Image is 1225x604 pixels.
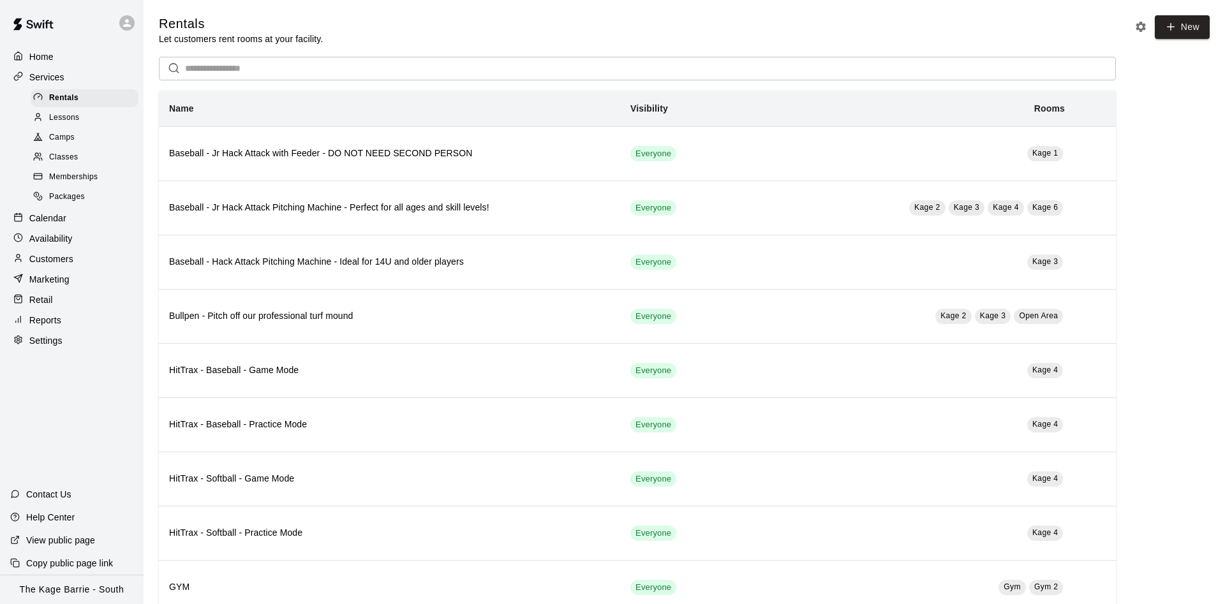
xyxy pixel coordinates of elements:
[169,418,610,432] h6: HitTrax - Baseball - Practice Mode
[49,131,75,144] span: Camps
[31,149,138,166] div: Classes
[169,580,610,594] h6: GYM
[630,526,676,541] div: This service is visible to all of your customers
[630,254,676,270] div: This service is visible to all of your customers
[10,270,133,289] a: Marketing
[29,253,73,265] p: Customers
[31,188,138,206] div: Packages
[954,203,979,212] span: Kage 3
[159,33,323,45] p: Let customers rent rooms at your facility.
[980,311,1006,320] span: Kage 3
[630,256,676,269] span: Everyone
[630,471,676,487] div: This service is visible to all of your customers
[169,103,194,114] b: Name
[29,50,54,63] p: Home
[630,473,676,485] span: Everyone
[31,108,144,128] a: Lessons
[1032,257,1058,266] span: Kage 3
[630,419,676,431] span: Everyone
[630,417,676,432] div: This service is visible to all of your customers
[1004,582,1021,591] span: Gym
[10,331,133,350] a: Settings
[630,311,676,323] span: Everyone
[49,112,80,124] span: Lessons
[10,290,133,309] a: Retail
[169,472,610,486] h6: HitTrax - Softball - Game Mode
[940,311,966,320] span: Kage 2
[1034,582,1058,591] span: Gym 2
[29,232,73,245] p: Availability
[630,202,676,214] span: Everyone
[29,314,61,327] p: Reports
[49,191,85,203] span: Packages
[29,273,70,286] p: Marketing
[31,168,144,188] a: Memberships
[1032,474,1058,483] span: Kage 4
[26,534,95,547] p: View public page
[29,71,64,84] p: Services
[169,255,610,269] h6: Baseball - Hack Attack Pitching Machine - Ideal for 14U and older players
[169,201,610,215] h6: Baseball - Jr Hack Attack Pitching Machine - Perfect for all ages and skill levels!
[49,92,78,105] span: Rentals
[31,88,144,108] a: Rentals
[630,365,676,377] span: Everyone
[10,47,133,66] a: Home
[10,249,133,269] a: Customers
[1034,103,1065,114] b: Rooms
[10,68,133,87] a: Services
[31,109,138,127] div: Lessons
[630,582,676,594] span: Everyone
[169,526,610,540] h6: HitTrax - Softball - Practice Mode
[630,527,676,540] span: Everyone
[29,293,53,306] p: Retail
[169,364,610,378] h6: HitTrax - Baseball - Game Mode
[159,15,323,33] h5: Rentals
[993,203,1018,212] span: Kage 4
[10,311,133,330] a: Reports
[49,171,98,184] span: Memberships
[31,188,144,207] a: Packages
[1032,365,1058,374] span: Kage 4
[10,209,133,228] a: Calendar
[630,103,668,114] b: Visibility
[49,151,78,164] span: Classes
[1032,149,1058,158] span: Kage 1
[26,557,113,570] p: Copy public page link
[29,212,66,225] p: Calendar
[1131,17,1150,36] button: Rental settings
[630,309,676,324] div: This service is visible to all of your customers
[169,309,610,323] h6: Bullpen - Pitch off our professional turf mound
[20,583,124,596] p: The Kage Barrie - South
[26,488,71,501] p: Contact Us
[1032,420,1058,429] span: Kage 4
[1032,203,1058,212] span: Kage 6
[31,168,138,186] div: Memberships
[29,334,63,347] p: Settings
[31,128,144,148] a: Camps
[1019,311,1058,320] span: Open Area
[630,580,676,595] div: This service is visible to all of your customers
[630,363,676,378] div: This service is visible to all of your customers
[914,203,940,212] span: Kage 2
[31,89,138,107] div: Rentals
[169,147,610,161] h6: Baseball - Jr Hack Attack with Feeder - DO NOT NEED SECOND PERSON
[630,200,676,216] div: This service is visible to all of your customers
[31,129,138,147] div: Camps
[1032,528,1058,537] span: Kage 4
[630,146,676,161] div: This service is visible to all of your customers
[630,148,676,160] span: Everyone
[10,229,133,248] a: Availability
[31,148,144,168] a: Classes
[26,511,75,524] p: Help Center
[1155,15,1210,39] a: New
